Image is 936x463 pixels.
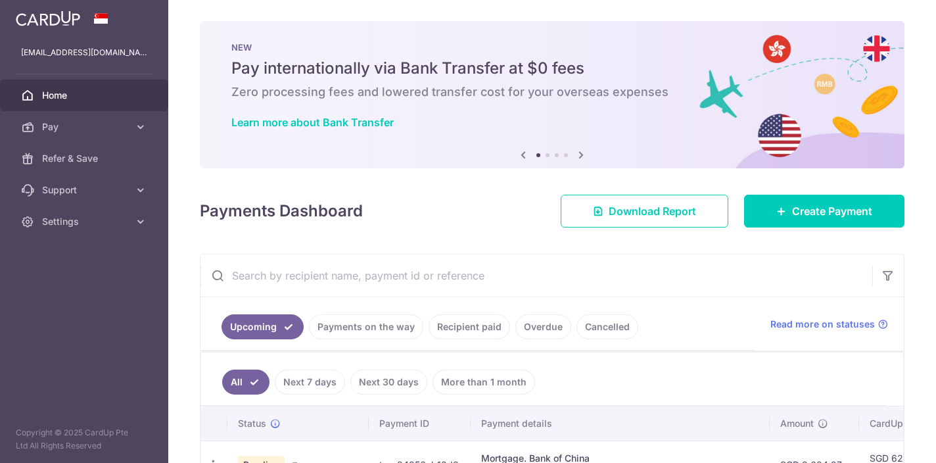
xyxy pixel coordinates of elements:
[870,417,920,430] span: CardUp fee
[222,314,304,339] a: Upcoming
[42,120,129,134] span: Pay
[222,370,269,395] a: All
[200,255,872,297] input: Search by recipient name, payment id or reference
[231,84,873,100] h6: Zero processing fees and lowered transfer cost for your overseas expenses
[471,406,770,441] th: Payment details
[21,46,147,59] p: [EMAIL_ADDRESS][DOMAIN_NAME]
[309,314,423,339] a: Payments on the way
[42,183,129,197] span: Support
[780,417,814,430] span: Amount
[744,195,904,228] a: Create Payment
[433,370,535,395] a: More than 1 month
[609,203,696,219] span: Download Report
[42,215,129,228] span: Settings
[576,314,638,339] a: Cancelled
[275,370,345,395] a: Next 7 days
[42,89,129,102] span: Home
[231,116,394,129] a: Learn more about Bank Transfer
[515,314,571,339] a: Overdue
[792,203,872,219] span: Create Payment
[42,152,129,165] span: Refer & Save
[770,318,875,331] span: Read more on statuses
[238,417,266,430] span: Status
[200,21,904,168] img: Bank transfer banner
[369,406,471,441] th: Payment ID
[231,58,873,79] h5: Pay internationally via Bank Transfer at $0 fees
[561,195,728,228] a: Download Report
[16,11,80,26] img: CardUp
[200,199,363,223] h4: Payments Dashboard
[30,9,57,21] span: Help
[429,314,510,339] a: Recipient paid
[770,318,888,331] a: Read more on statuses
[350,370,427,395] a: Next 30 days
[231,42,873,53] p: NEW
